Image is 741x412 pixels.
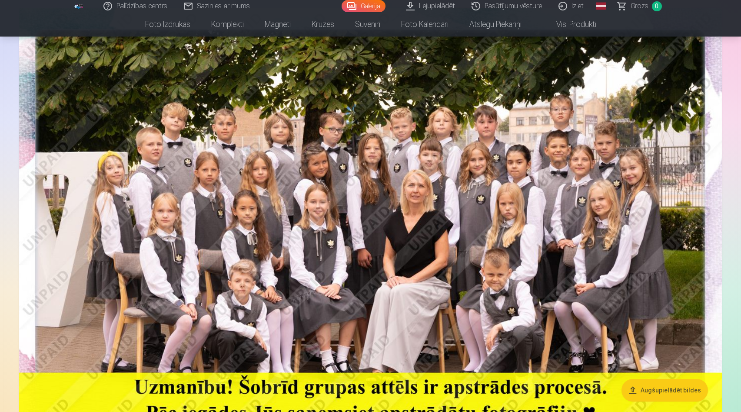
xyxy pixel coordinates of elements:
[135,12,201,37] a: Foto izdrukas
[459,12,532,37] a: Atslēgu piekariņi
[621,379,708,402] button: Augšupielādēt bildes
[254,12,301,37] a: Magnēti
[301,12,345,37] a: Krūzes
[201,12,254,37] a: Komplekti
[391,12,459,37] a: Foto kalendāri
[631,1,648,11] span: Grozs
[345,12,391,37] a: Suvenīri
[652,1,662,11] span: 0
[74,3,84,9] img: /fa1
[532,12,607,37] a: Visi produkti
